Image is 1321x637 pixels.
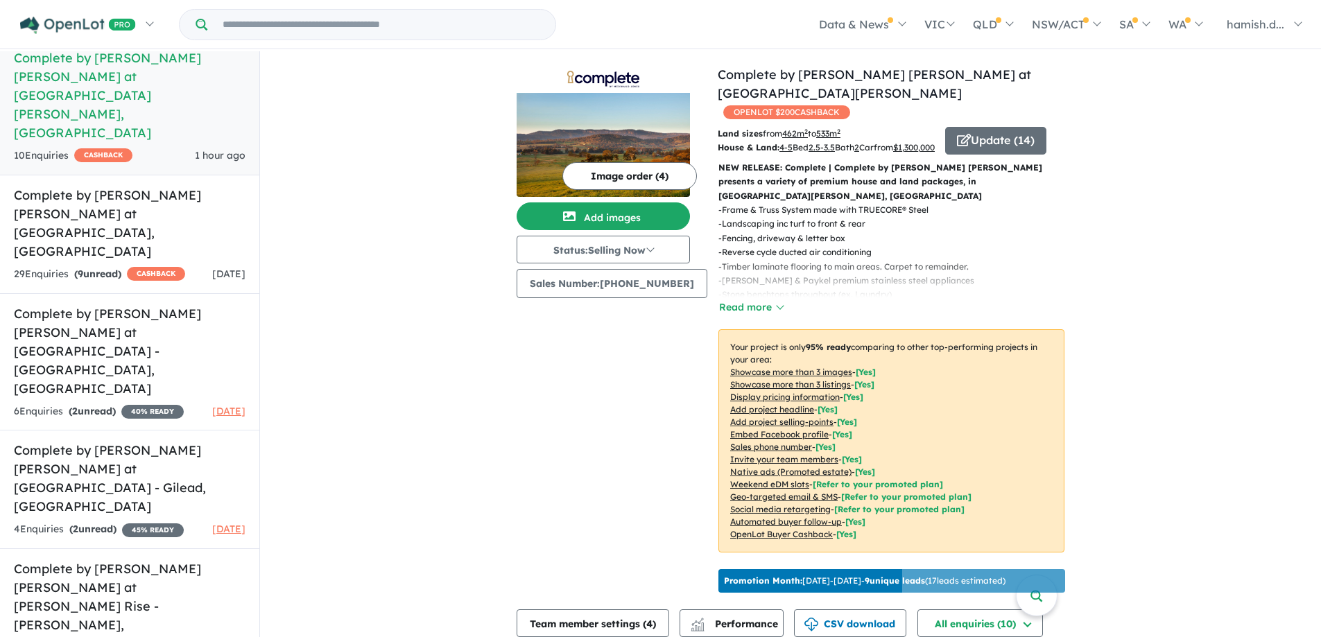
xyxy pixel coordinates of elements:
span: OPENLOT $ 200 CASHBACK [723,105,850,119]
h5: Complete by [PERSON_NAME] [PERSON_NAME] at [GEOGRAPHIC_DATA] - [GEOGRAPHIC_DATA] , [GEOGRAPHIC_DATA] [14,304,245,398]
span: CASHBACK [127,267,185,281]
a: Complete by McDonald Jones at Mount Terry - Albion Park LogoComplete by McDonald Jones at Mount T... [517,65,690,197]
h5: Complete by [PERSON_NAME] [PERSON_NAME] at [GEOGRAPHIC_DATA] , [GEOGRAPHIC_DATA] [14,186,245,261]
u: 533 m [816,128,840,139]
u: 2 [854,142,859,152]
p: Bed Bath Car from [718,141,935,155]
p: - Stone benchtops throughout (ex. Laundry) [718,288,1076,302]
u: Showcase more than 3 images [730,367,852,377]
span: [DATE] [212,523,245,535]
span: 4 [646,618,653,630]
button: Performance [680,609,784,637]
span: [Refer to your promoted plan] [813,479,943,489]
span: [ Yes ] [842,454,862,464]
img: Complete by McDonald Jones at Mount Terry - Albion Park Logo [522,71,684,87]
strong: ( unread) [69,523,116,535]
span: [Yes] [855,466,875,477]
span: hamish.d... [1227,17,1284,31]
strong: ( unread) [69,405,116,417]
u: Showcase more than 3 listings [730,379,851,390]
button: Read more [718,299,784,315]
p: - Landscaping inc turf to front & rear [718,217,1076,231]
p: NEW RELEASE: Complete | Complete by [PERSON_NAME] [PERSON_NAME] presents a variety of premium hou... [718,161,1064,203]
span: 1 hour ago [195,149,245,162]
u: 4-5 [779,142,793,152]
button: Team member settings (4) [517,609,669,637]
button: Sales Number:[PHONE_NUMBER] [517,269,707,298]
u: $ 1,300,000 [893,142,935,152]
span: [DATE] [212,268,245,280]
u: Embed Facebook profile [730,429,829,439]
img: line-chart.svg [691,618,704,625]
span: to [808,128,840,139]
button: Add images [517,202,690,230]
button: All enquiries (10) [917,609,1043,637]
p: - Reverse cycle ducted air conditioning [718,245,1076,259]
span: [Refer to your promoted plan] [834,504,965,514]
img: Complete by McDonald Jones at Mount Terry - Albion Park [517,93,690,197]
u: Sales phone number [730,442,812,452]
div: 6 Enquir ies [14,403,184,420]
h5: Complete by [PERSON_NAME] [PERSON_NAME] at [GEOGRAPHIC_DATA][PERSON_NAME] , [GEOGRAPHIC_DATA] [14,49,245,142]
span: [Yes] [836,529,856,539]
u: Native ads (Promoted estate) [730,466,852,477]
span: [ Yes ] [832,429,852,439]
div: 10 Enquir ies [14,148,132,164]
u: Display pricing information [730,392,840,402]
u: OpenLot Buyer Cashback [730,529,833,539]
u: 462 m [782,128,808,139]
u: Social media retargeting [730,504,831,514]
span: CASHBACK [74,148,132,162]
u: Automated buyer follow-up [730,516,842,527]
span: [ Yes ] [815,442,836,452]
span: [DATE] [212,405,245,417]
p: - [PERSON_NAME] & Paykel premium stainless steel appliances [718,274,1076,288]
b: 95 % ready [806,342,851,352]
b: House & Land: [718,142,779,152]
span: [ Yes ] [837,417,857,427]
span: [Refer to your promoted plan] [841,491,972,502]
b: 9 unique leads [865,575,925,586]
button: Image order (4) [562,162,697,190]
u: Add project selling-points [730,417,834,427]
u: Geo-targeted email & SMS [730,491,838,502]
p: - Fencing, driveway & letter box [718,232,1076,245]
span: [ Yes ] [856,367,876,377]
img: download icon [804,618,818,631]
button: CSV download [794,609,906,637]
b: Land sizes [718,128,763,139]
span: Performance [693,618,778,630]
b: Promotion Month: [724,575,802,586]
u: Add project headline [730,404,814,415]
span: 2 [72,405,78,417]
span: 40 % READY [121,405,184,419]
p: Your project is only comparing to other top-performing projects in your area: - - - - - - - - - -... [718,329,1064,552]
div: 29 Enquir ies [14,266,185,283]
a: Complete by [PERSON_NAME] [PERSON_NAME] at [GEOGRAPHIC_DATA][PERSON_NAME] [718,67,1031,101]
span: [ Yes ] [818,404,838,415]
p: from [718,127,935,141]
span: [Yes] [845,516,865,527]
u: 2.5-3.5 [809,142,835,152]
span: 9 [78,268,83,280]
u: Invite your team members [730,454,838,464]
span: [ Yes ] [843,392,863,402]
div: 4 Enquir ies [14,521,184,538]
strong: ( unread) [74,268,121,280]
p: - Timber laminate flooring to main areas. Carpet to remainder. [718,260,1076,274]
p: - Frame & Truss System made with TRUECORE® Steel [718,203,1076,217]
p: [DATE] - [DATE] - ( 17 leads estimated) [724,575,1005,587]
h5: Complete by [PERSON_NAME] [PERSON_NAME] at [GEOGRAPHIC_DATA] - Gilead , [GEOGRAPHIC_DATA] [14,441,245,516]
img: bar-chart.svg [691,622,705,631]
sup: 2 [804,128,808,135]
sup: 2 [837,128,840,135]
span: 2 [73,523,78,535]
button: Status:Selling Now [517,236,690,263]
img: Openlot PRO Logo White [20,17,136,34]
span: 45 % READY [122,523,184,537]
button: Update (14) [945,127,1046,155]
input: Try estate name, suburb, builder or developer [210,10,553,40]
u: Weekend eDM slots [730,479,809,489]
span: [ Yes ] [854,379,874,390]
